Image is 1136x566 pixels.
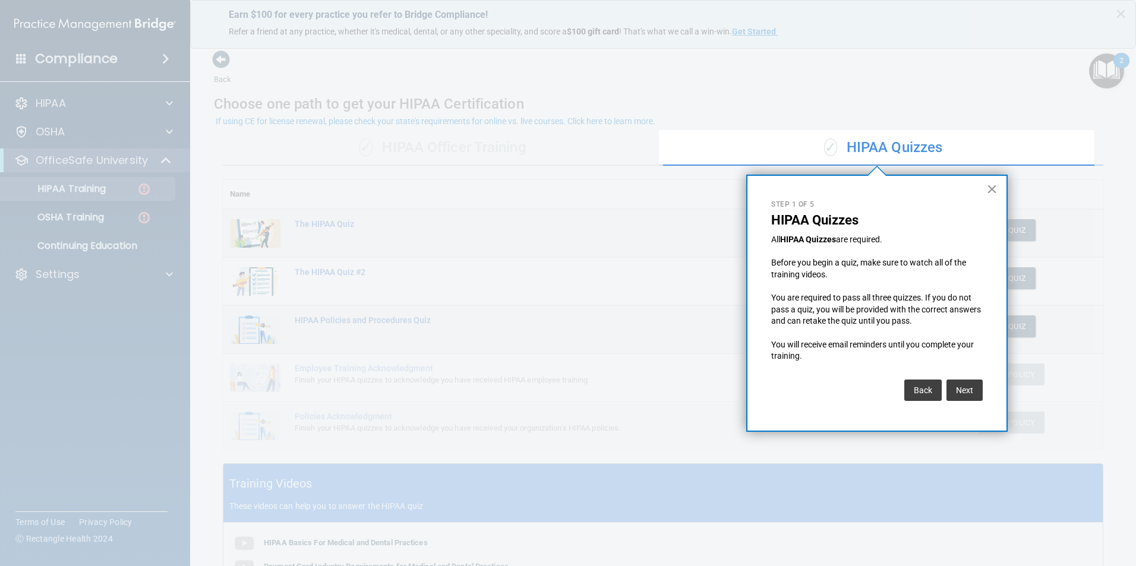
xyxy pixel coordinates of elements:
[771,213,983,228] p: HIPAA Quizzes
[836,235,882,244] span: are required.
[771,292,983,327] p: You are required to pass all three quizzes. If you do not pass a quiz, you will be provided with ...
[986,179,998,198] button: Close
[946,380,983,401] button: Next
[771,257,983,280] p: Before you begin a quiz, make sure to watch all of the training videos.
[780,235,836,244] strong: HIPAA Quizzes
[663,130,1103,166] div: HIPAA Quizzes
[904,380,942,401] button: Back
[771,235,780,244] span: All
[771,339,983,362] p: You will receive email reminders until you complete your training.
[824,138,837,156] span: ✓
[771,200,983,210] p: Step 1 of 5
